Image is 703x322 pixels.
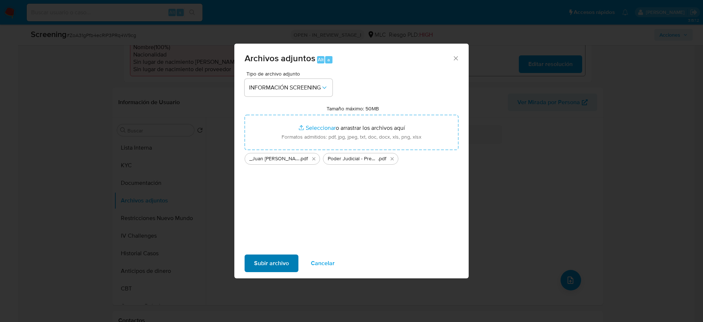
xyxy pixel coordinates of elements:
label: Tamaño máximo: 50MB [327,105,379,112]
span: Cancelar [311,255,335,271]
span: INFORMACIÓN SCREENING [249,84,321,91]
button: Eliminar Poder Judicial - PrensaYComunicaciones.pdf [388,154,397,163]
span: Tipo de archivo adjunto [246,71,334,76]
button: Subir archivo [245,255,298,272]
span: .pdf [300,155,308,162]
button: Eliminar _Juan Patricio Rondini Fernández-Dávila_ lavado de dinero - Buscar con Google.pdf [309,154,318,163]
span: Subir archivo [254,255,289,271]
ul: Archivos seleccionados [245,150,458,165]
span: a [327,56,330,63]
span: Archivos adjuntos [245,52,315,65]
span: Alt [318,56,324,63]
span: .pdf [378,155,386,162]
button: Cerrar [452,55,459,61]
span: _Juan [PERSON_NAME] lavado de dinero - Buscar con Google [249,155,300,162]
button: Cancelar [301,255,344,272]
button: INFORMACIÓN SCREENING [245,79,332,96]
span: Poder Judicial - PrensaYComunicaciones [328,155,378,162]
